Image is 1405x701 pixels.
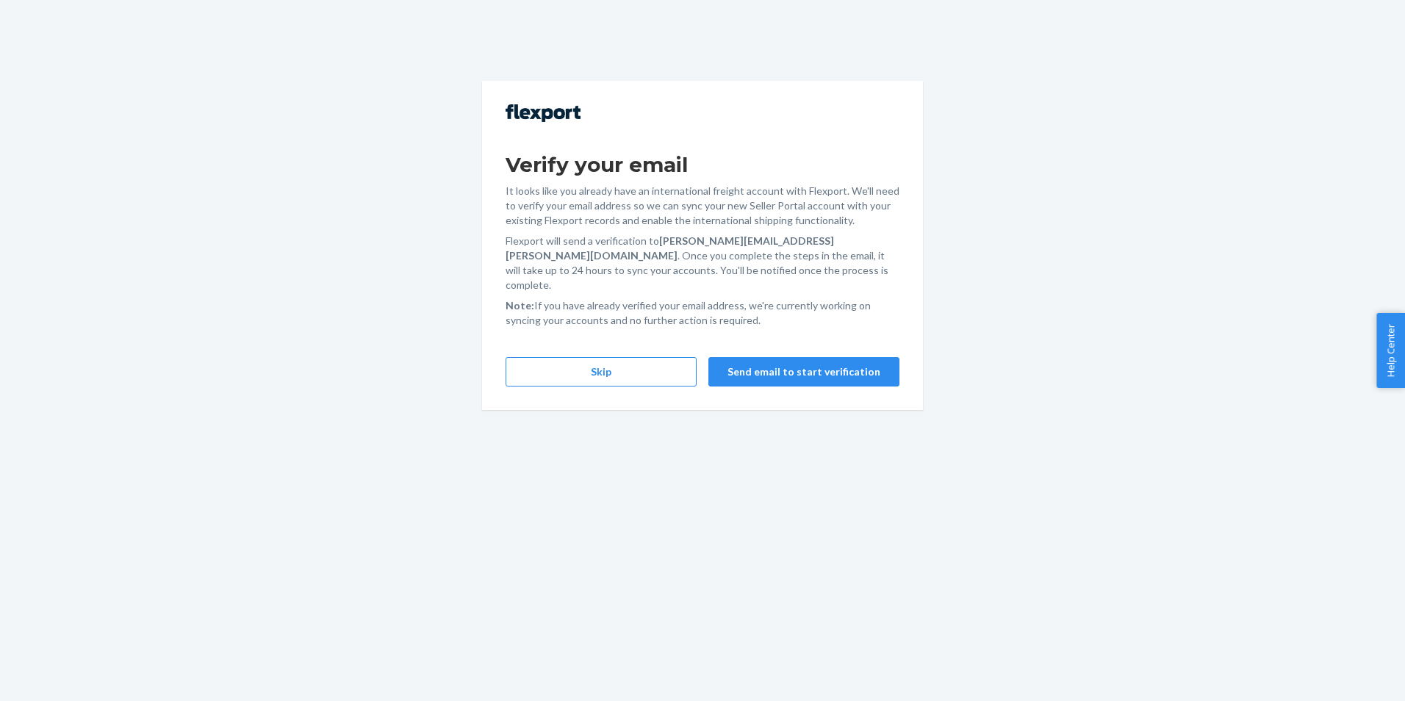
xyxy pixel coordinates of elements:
p: If you have already verified your email address, we're currently working on syncing your accounts... [506,298,899,328]
img: Flexport logo [506,104,581,122]
button: Send email to start verification [708,357,899,387]
p: Flexport will send a verification to . Once you complete the steps in the email, it will take up ... [506,234,899,292]
button: Help Center [1376,313,1405,388]
button: Skip [506,357,697,387]
p: It looks like you already have an international freight account with Flexport. We'll need to veri... [506,184,899,228]
strong: [PERSON_NAME][EMAIL_ADDRESS][PERSON_NAME][DOMAIN_NAME] [506,234,834,262]
strong: Note: [506,299,534,312]
h1: Verify your email [506,151,899,178]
